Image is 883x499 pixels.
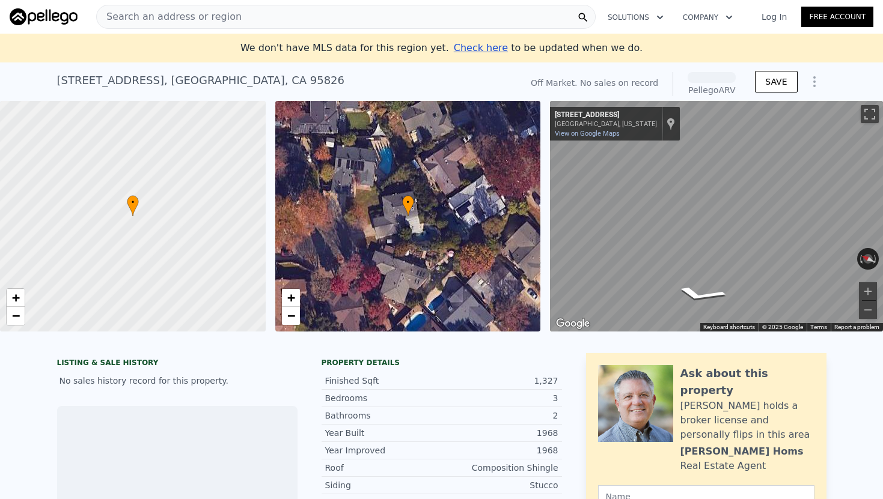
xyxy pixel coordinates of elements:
[442,375,558,387] div: 1,327
[810,324,827,330] a: Terms (opens in new tab)
[454,41,643,55] div: to be updated when we do.
[10,8,78,25] img: Pellego
[550,101,883,331] div: Street View
[325,410,442,422] div: Bathrooms
[442,427,558,439] div: 1968
[97,10,242,24] span: Search an address or region
[553,316,593,331] img: Google
[703,323,755,331] button: Keyboard shortcuts
[282,289,300,307] a: Zoom in
[322,358,562,367] div: Property details
[834,324,879,330] a: Report a problem
[57,370,298,392] div: No sales history record for this property.
[287,308,295,323] span: −
[57,72,345,89] div: [STREET_ADDRESS] , [GEOGRAPHIC_DATA] , CA 95826
[127,197,139,208] span: •
[531,77,658,89] div: Off Market. No sales on record
[555,120,657,128] div: [GEOGRAPHIC_DATA], [US_STATE]
[442,392,558,404] div: 3
[442,479,558,491] div: Stucco
[442,444,558,456] div: 1968
[857,248,864,270] button: Rotate counterclockwise
[673,7,742,28] button: Company
[873,248,879,270] button: Rotate clockwise
[802,70,826,94] button: Show Options
[12,290,20,305] span: +
[859,301,877,319] button: Zoom out
[550,101,883,331] div: Map
[680,365,814,399] div: Ask about this property
[680,399,814,442] div: [PERSON_NAME] holds a broker license and personally flips in this area
[755,71,797,92] button: SAVE
[857,250,880,267] button: Reset the view
[402,195,414,216] div: •
[861,105,879,123] button: Toggle fullscreen view
[747,11,801,23] a: Log In
[402,197,414,208] span: •
[325,392,442,404] div: Bedrooms
[282,307,300,325] a: Zoom out
[762,324,803,330] span: © 2025 Google
[12,308,20,323] span: −
[667,117,675,130] a: Show location on map
[680,459,766,473] div: Real Estate Agent
[325,375,442,387] div: Finished Sqft
[454,42,508,53] span: Check here
[287,290,295,305] span: +
[240,41,643,55] div: We don't have MLS data for this region yet.
[656,282,744,307] path: Go West, Glencoe Way
[7,289,25,307] a: Zoom in
[555,130,620,138] a: View on Google Maps
[325,427,442,439] div: Year Built
[555,110,657,120] div: [STREET_ADDRESS]
[442,462,558,474] div: Composition Shingle
[680,444,804,459] div: [PERSON_NAME] Homs
[325,479,442,491] div: Siding
[688,84,736,96] div: Pellego ARV
[325,462,442,474] div: Roof
[553,316,593,331] a: Open this area in Google Maps (opens a new window)
[127,195,139,216] div: •
[442,410,558,422] div: 2
[57,358,298,370] div: LISTING & SALE HISTORY
[859,282,877,300] button: Zoom in
[598,7,673,28] button: Solutions
[325,444,442,456] div: Year Improved
[801,7,873,27] a: Free Account
[7,307,25,325] a: Zoom out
